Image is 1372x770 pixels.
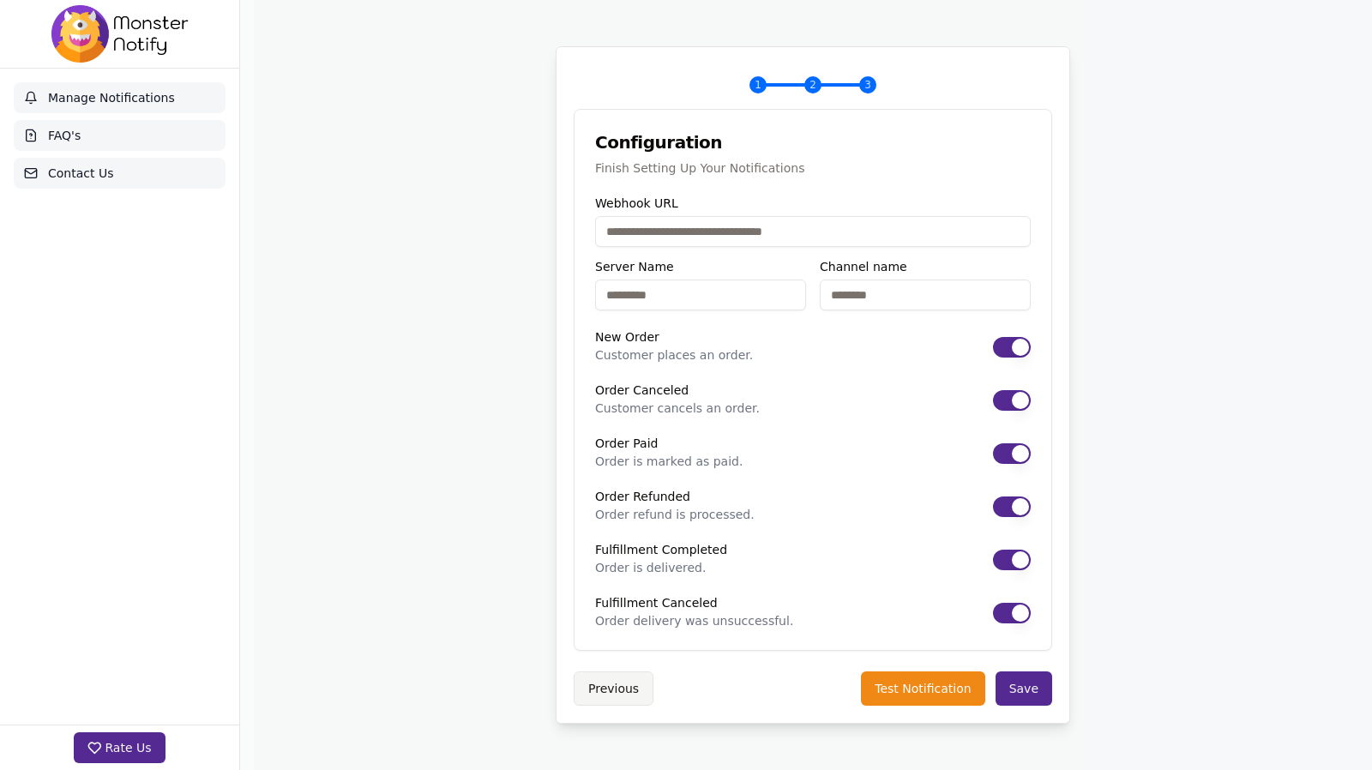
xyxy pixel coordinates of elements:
[820,260,907,274] label: Channel name
[595,130,1031,154] h3: Configuration
[595,196,678,210] label: Webhook URL
[595,260,674,274] label: Server Name
[595,506,755,523] p: Order refund is processed.
[14,120,226,151] a: FAQ's
[595,453,743,470] p: Order is marked as paid.
[595,543,727,556] label: Fulfillment Completed
[74,732,165,763] button: Rate Us
[595,383,689,397] label: Order Canceled
[595,596,718,610] label: Fulfillment Canceled
[14,158,226,189] a: Contact Us
[595,346,753,364] p: Customer places an order.
[595,490,690,503] label: Order Refunded
[861,671,984,706] button: Test Notification
[595,612,793,629] p: Order delivery was unsuccessful.
[595,436,658,450] label: Order Paid
[595,159,1031,177] p: Finish Setting Up Your Notifications
[574,671,653,706] button: Previous
[996,671,1052,706] button: Save
[14,82,226,113] a: Manage Notifications
[595,559,727,576] p: Order is delivered.
[595,400,760,417] p: Customer cancels an order.
[51,5,189,63] img: MonsterBarIcon.png
[595,330,659,344] label: New Order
